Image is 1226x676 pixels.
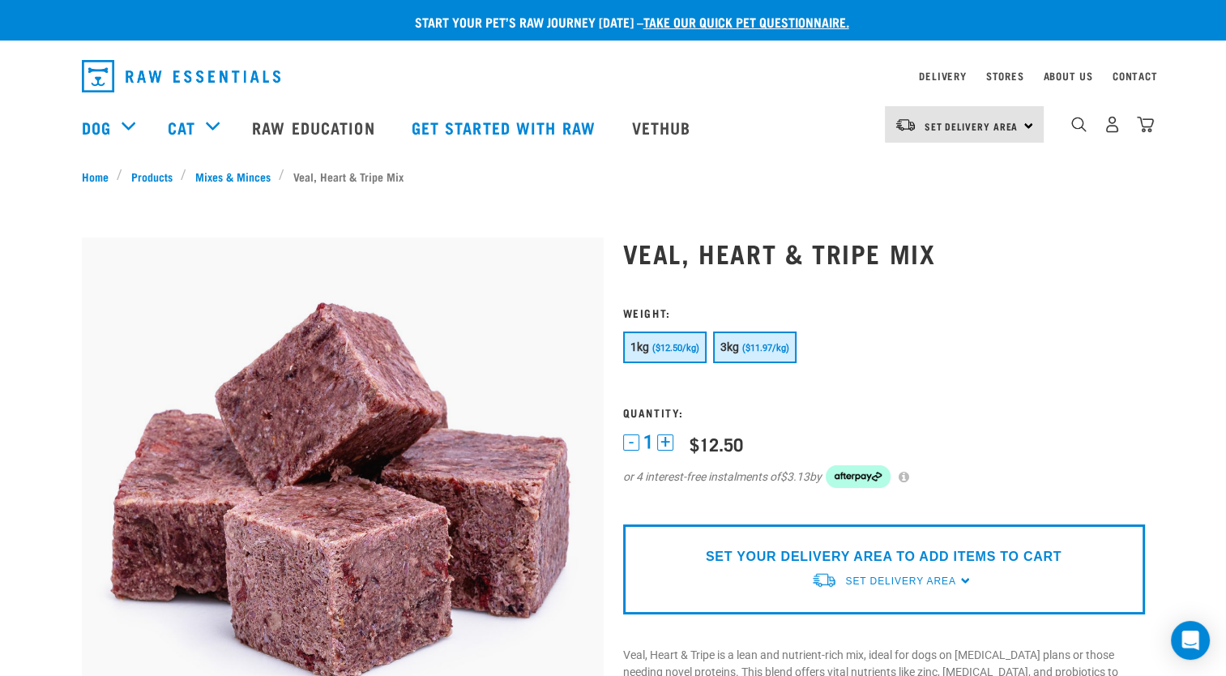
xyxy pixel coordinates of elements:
[236,95,395,160] a: Raw Education
[395,95,616,160] a: Get started with Raw
[895,118,916,132] img: van-moving.png
[811,571,837,588] img: van-moving.png
[925,123,1019,129] span: Set Delivery Area
[643,18,849,25] a: take our quick pet questionnaire.
[623,306,1145,319] h3: Weight:
[706,547,1062,567] p: SET YOUR DELIVERY AREA TO ADD ITEMS TO CART
[82,168,1145,185] nav: breadcrumbs
[1071,117,1087,132] img: home-icon-1@2x.png
[657,434,673,451] button: +
[69,53,1158,99] nav: dropdown navigation
[186,168,279,185] a: Mixes & Minces
[616,95,711,160] a: Vethub
[623,238,1145,267] h1: Veal, Heart & Tripe Mix
[623,465,1145,488] div: or 4 interest-free instalments of by
[742,343,789,353] span: ($11.97/kg)
[623,332,707,363] button: 1kg ($12.50/kg)
[168,115,195,139] a: Cat
[623,406,1145,418] h3: Quantity:
[1171,621,1210,660] div: Open Intercom Messenger
[630,340,650,353] span: 1kg
[826,465,891,488] img: Afterpay
[82,168,117,185] a: Home
[780,468,810,486] span: $3.13
[986,73,1024,79] a: Stores
[82,115,111,139] a: Dog
[1113,73,1158,79] a: Contact
[643,434,653,451] span: 1
[1104,116,1121,133] img: user.png
[713,332,797,363] button: 3kg ($11.97/kg)
[690,434,743,454] div: $12.50
[919,73,966,79] a: Delivery
[1043,73,1092,79] a: About Us
[623,434,639,451] button: -
[122,168,181,185] a: Products
[1137,116,1154,133] img: home-icon@2x.png
[82,60,280,92] img: Raw Essentials Logo
[652,343,699,353] span: ($12.50/kg)
[720,340,740,353] span: 3kg
[845,575,955,587] span: Set Delivery Area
